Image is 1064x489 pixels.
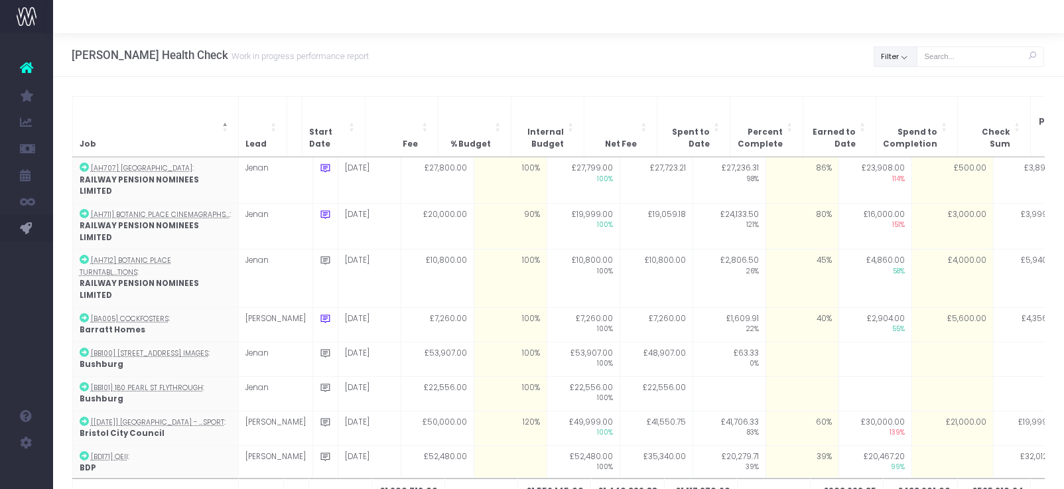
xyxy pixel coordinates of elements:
[302,96,365,157] th: Start Date: Activate to sort: Activate to sort
[474,249,547,307] td: 100%
[80,393,123,404] strong: Bushburg
[547,411,620,445] td: £49,999.00
[238,376,312,411] td: Jenan
[338,203,401,249] td: [DATE]
[765,249,838,307] td: 45%
[911,157,993,203] td: £500.00
[438,96,511,157] th: % Budget: Activate to sort: Activate to sort
[238,342,312,376] td: Jenan
[91,383,203,393] abbr: [BB101] 180 Pearl St Flythrough
[620,157,693,203] td: £27,723.21
[401,342,474,376] td: £53,907.00
[511,96,584,157] th: Internal Budget: Activate to sort: Activate to sort
[72,445,238,480] td: :
[693,411,765,445] td: £41,706.33
[693,445,765,480] td: £20,279.71
[238,157,312,203] td: Jenan
[700,175,759,184] span: 98%
[917,46,1044,67] input: Search...
[547,342,620,376] td: £53,907.00
[554,393,613,403] span: 100%
[554,428,613,438] span: 100%
[693,203,765,249] td: £24,133.50
[700,267,759,277] span: 26%
[91,452,128,462] abbr: [BD171] QEII
[605,139,637,151] span: Net Fee
[700,220,759,230] span: 121%
[547,203,620,249] td: £19,999.00
[700,324,759,334] span: 22%
[238,307,312,342] td: [PERSON_NAME]
[401,307,474,342] td: £7,260.00
[547,445,620,480] td: £52,480.00
[338,157,401,203] td: [DATE]
[474,376,547,411] td: 100%
[693,249,765,307] td: £2,806.50
[80,175,199,197] strong: RAILWAY PENSION NOMINEES LIMITED
[547,157,620,203] td: £27,799.00
[338,445,401,480] td: [DATE]
[765,307,838,342] td: 40%
[838,307,911,342] td: £2,904.00
[838,411,911,445] td: £30,000.00
[474,342,547,376] td: 100%
[91,314,168,324] abbr: [BA005] Cockfosters
[401,203,474,249] td: £20,000.00
[838,203,911,249] td: £16,000.00
[620,376,693,411] td: £22,556.00
[474,203,547,249] td: 90%
[620,249,693,307] td: £10,800.00
[72,203,238,249] td: :
[838,249,911,307] td: £4,860.00
[846,324,905,334] span: 55%
[657,96,730,157] th: Spent to Date: Activate to sort: Activate to sort
[765,445,838,480] td: 39%
[72,411,238,445] td: :
[474,411,547,445] td: 120%
[338,342,401,376] td: [DATE]
[846,267,905,277] span: 58%
[245,139,267,151] span: Lead
[401,411,474,445] td: £50,000.00
[730,96,803,157] th: Percent Complete: Activate to sort: Activate to sort
[365,96,438,157] th: Fee: Activate to sort: Activate to sort
[964,127,1010,150] span: Check Sum
[810,127,856,150] span: Earned to Date
[620,307,693,342] td: £7,260.00
[554,220,613,230] span: 100%
[80,255,171,277] abbr: [AH712] Botanic Place Turntable Animations
[80,428,165,439] strong: Bristol City Council
[693,157,765,203] td: £27,236.31
[338,376,401,411] td: [DATE]
[584,96,657,157] th: Net Fee: Activate to sort: Activate to sort
[80,462,96,473] strong: BDP
[17,462,36,482] img: images/default_profile_image.png
[737,127,783,150] span: Percent Complete
[403,139,418,151] span: Fee
[80,324,145,335] strong: Barratt Homes
[72,249,238,307] td: :
[554,267,613,277] span: 100%
[309,127,345,150] span: Start Date
[554,462,613,472] span: 100%
[547,376,620,411] td: £22,556.00
[401,445,474,480] td: £52,480.00
[838,157,911,203] td: £23,908.00
[238,96,287,157] th: Lead: Activate to sort: Activate to sort
[911,411,993,445] td: £21,000.00
[238,411,312,445] td: [PERSON_NAME]
[91,417,224,427] abbr: [BC100] Bristol City Centre - Transport
[846,220,905,230] span: 151%
[876,96,957,157] th: Spend to Completion: Activate to sort: Activate to sort
[846,175,905,184] span: 114%
[700,462,759,472] span: 39%
[620,445,693,480] td: £35,340.00
[620,411,693,445] td: £41,550.75
[620,203,693,249] td: £19,059.18
[838,445,911,480] td: £20,467.20
[228,48,369,62] small: Work in progress performance report
[664,127,710,150] span: Spent to Date
[693,307,765,342] td: £1,609.91
[700,359,759,369] span: 0%
[72,96,238,157] th: Job: Activate to invert sorting: Activate to invert sorting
